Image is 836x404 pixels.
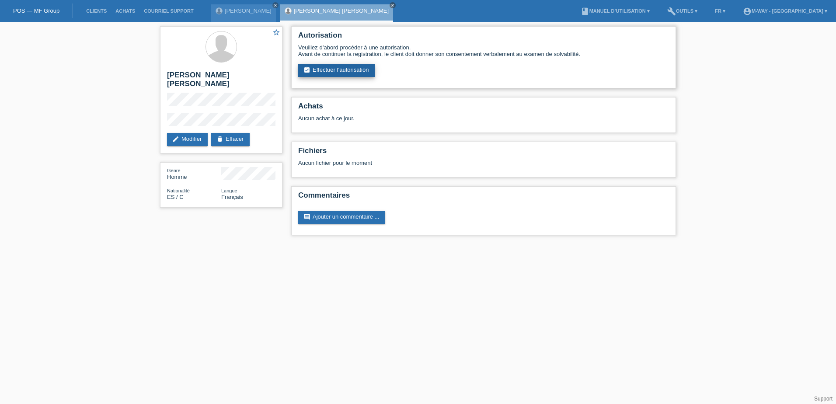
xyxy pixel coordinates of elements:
div: Aucun fichier pour le moment [298,160,565,166]
span: Espagne / C / 14.03.2013 [167,194,184,200]
h2: [PERSON_NAME] [PERSON_NAME] [167,71,275,93]
a: buildOutils ▾ [663,8,702,14]
i: build [667,7,676,16]
div: Aucun achat à ce jour. [298,115,669,128]
a: POS — MF Group [13,7,59,14]
a: Courriel Support [139,8,198,14]
div: Veuillez d’abord procéder à une autorisation. Avant de continuer la registration, le client doit ... [298,44,669,57]
h2: Autorisation [298,31,669,44]
a: account_circlem-way - [GEOGRAPHIC_DATA] ▾ [738,8,832,14]
i: close [273,3,278,7]
a: star_border [272,28,280,38]
i: edit [172,136,179,143]
a: Achats [111,8,139,14]
a: deleteEffacer [211,133,250,146]
i: delete [216,136,223,143]
a: commentAjouter un commentaire ... [298,211,385,224]
i: book [581,7,589,16]
span: Français [221,194,243,200]
i: comment [303,213,310,220]
i: star_border [272,28,280,36]
a: close [272,2,279,8]
i: close [390,3,395,7]
h2: Fichiers [298,146,669,160]
a: Support [814,396,833,402]
a: Clients [82,8,111,14]
span: Nationalité [167,188,190,193]
a: [PERSON_NAME] [225,7,272,14]
a: assignment_turned_inEffectuer l’autorisation [298,64,375,77]
a: [PERSON_NAME] [PERSON_NAME] [294,7,389,14]
a: FR ▾ [711,8,730,14]
span: Genre [167,168,181,173]
h2: Commentaires [298,191,669,204]
i: account_circle [743,7,752,16]
h2: Achats [298,102,669,115]
div: Homme [167,167,221,180]
a: close [390,2,396,8]
span: Langue [221,188,237,193]
a: editModifier [167,133,208,146]
i: assignment_turned_in [303,66,310,73]
a: bookManuel d’utilisation ▾ [576,8,654,14]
